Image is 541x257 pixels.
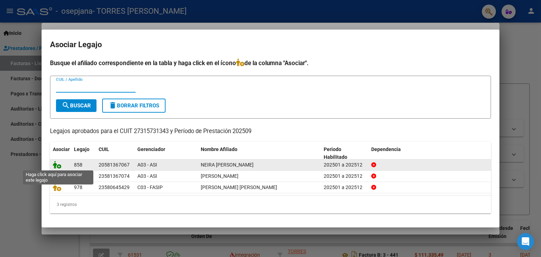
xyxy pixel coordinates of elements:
span: Borrar Filtros [108,102,159,109]
span: Periodo Habilitado [324,146,347,160]
button: Buscar [56,99,97,112]
div: 23581367074 [99,172,130,180]
span: Asociar [53,146,70,152]
button: Borrar Filtros [102,99,166,113]
span: Legajo [74,146,89,152]
datatable-header-cell: Dependencia [368,142,491,165]
div: 23580645429 [99,183,130,192]
span: CUIL [99,146,109,152]
datatable-header-cell: Nombre Afiliado [198,142,321,165]
span: C03 - FASIP [137,184,163,190]
div: 202501 a 202512 [324,172,366,180]
span: NEIRA JAVIER ELIAN MARTIN [201,162,254,168]
span: NEIRA JAVIER VALENTINA ABRIL [201,173,238,179]
div: 202501 a 202512 [324,161,366,169]
div: Open Intercom Messenger [517,233,534,250]
p: Legajos aprobados para el CUIT 27315731343 y Período de Prestación 202509 [50,127,491,136]
datatable-header-cell: Periodo Habilitado [321,142,368,165]
span: Dependencia [371,146,401,152]
div: 3 registros [50,196,491,213]
mat-icon: delete [108,101,117,109]
span: A03 - ASI [137,173,157,179]
span: A03 - ASI [137,162,157,168]
span: 858 [74,162,82,168]
span: Gerenciador [137,146,165,152]
h4: Busque el afiliado correspondiente en la tabla y haga click en el ícono de la columna "Asociar". [50,58,491,68]
datatable-header-cell: Legajo [71,142,96,165]
span: 978 [74,184,82,190]
div: 202501 a 202512 [324,183,366,192]
span: ARAGON MONTES LEON BYRON ESTEBAN [201,184,277,190]
h2: Asociar Legajo [50,38,491,51]
div: 20581367067 [99,161,130,169]
span: Buscar [62,102,91,109]
span: Nombre Afiliado [201,146,237,152]
span: 859 [74,173,82,179]
datatable-header-cell: Gerenciador [135,142,198,165]
datatable-header-cell: CUIL [96,142,135,165]
datatable-header-cell: Asociar [50,142,71,165]
mat-icon: search [62,101,70,109]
